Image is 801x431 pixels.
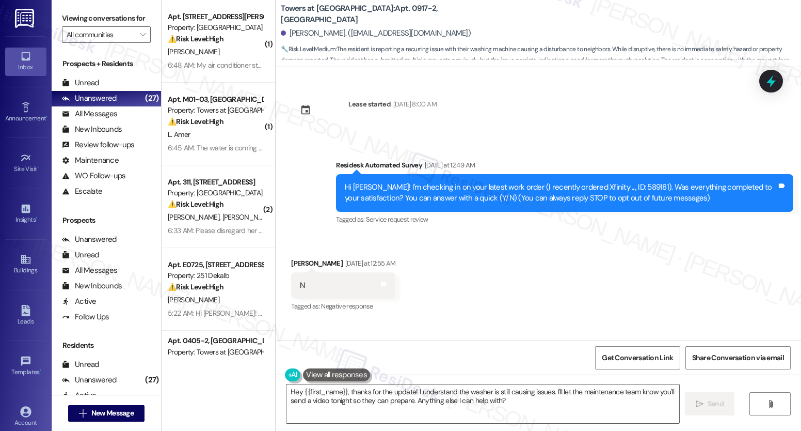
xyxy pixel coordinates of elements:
button: Send [685,392,735,415]
div: Tagged as: [291,299,395,314]
span: Send [708,398,724,409]
span: Negative response [321,302,373,311]
div: Lease started [348,99,391,110]
div: Review follow-ups [62,140,134,150]
div: WO Follow-ups [62,171,125,181]
i:  [696,400,703,408]
div: Apt. 311, [STREET_ADDRESS] [168,177,263,188]
strong: ⚠️ Risk Level: High [168,117,223,126]
div: 6:48 AM: My air conditioner stopped working and is blowing out hot air [168,60,379,70]
span: • [40,367,41,374]
div: Residesk Automated Survey [336,160,793,174]
a: Insights • [5,200,46,228]
span: [PERSON_NAME] [168,47,219,56]
strong: 🔧 Risk Level: Medium [281,45,335,53]
div: Apt. E0725, [STREET_ADDRESS] [168,259,263,270]
strong: ⚠️ Risk Level: High [168,282,223,291]
textarea: Hey {{first_name}}, thanks for the update! I understand the washer is still causing issues. I'll ... [286,384,679,423]
div: (27) [142,372,161,388]
div: Apt. M01-03, [GEOGRAPHIC_DATA] [168,94,263,105]
b: Towers at [GEOGRAPHIC_DATA]: Apt. 0917-2, [GEOGRAPHIC_DATA] [281,3,487,25]
i:  [79,409,87,418]
div: All Messages [62,109,117,119]
div: Property: [GEOGRAPHIC_DATA] [168,188,263,198]
span: Share Conversation via email [692,352,784,363]
div: Follow Ups [62,312,109,322]
img: ResiDesk Logo [15,9,36,28]
div: (27) [142,90,161,106]
div: New Inbounds [62,124,122,135]
div: Apt. 0405-2, [GEOGRAPHIC_DATA] [168,335,263,346]
div: Active [62,296,97,307]
div: Prospects + Residents [52,58,161,69]
div: Unanswered [62,93,117,104]
strong: ⚠️ Risk Level: High [168,199,223,209]
strong: ⚠️ Risk Level: High [168,34,223,43]
div: Unread [62,250,99,260]
a: Site Visit • [5,149,46,177]
div: Property: [GEOGRAPHIC_DATA] [168,22,263,33]
div: [PERSON_NAME]. ([EMAIL_ADDRESS][DOMAIN_NAME]) [281,28,471,39]
button: Get Conversation Link [595,346,680,370]
button: Share Conversation via email [685,346,791,370]
span: [PERSON_NAME] [168,212,222,222]
div: Property: Towers at [GEOGRAPHIC_DATA] [168,105,263,116]
div: Escalate [62,186,102,197]
span: • [36,214,37,222]
div: Unread [62,78,99,88]
label: Viewing conversations for [62,10,151,26]
input: All communities [67,26,134,43]
div: Maintenance [62,155,119,166]
div: [DATE] at 12:55 AM [343,258,395,269]
div: Hi [PERSON_NAME]! I'm checking in on your latest work order (I recently ordered Xfinity ..., ID: ... [345,182,777,204]
div: Apt. [STREET_ADDRESS][PERSON_NAME] [168,11,263,22]
div: Unread [62,359,99,370]
div: Property: Towers at [GEOGRAPHIC_DATA] [168,347,263,358]
div: Tagged as: [336,212,793,227]
span: : The resident is reporting a recurring issue with their washing machine causing a disturbance to... [281,44,801,77]
span: [PERSON_NAME] [222,212,274,222]
div: [DATE] at 12:49 AM [422,160,475,171]
i:  [140,30,146,39]
div: Unanswered [62,234,117,245]
a: Leads [5,302,46,330]
a: Account [5,403,46,431]
div: [DATE] 8:00 AM [391,99,437,110]
a: Templates • [5,352,46,380]
div: 6:33 AM: Please disregard her text Please [168,226,291,235]
span: L. Amer [168,130,190,139]
div: New Inbounds [62,281,122,291]
button: New Message [68,405,145,422]
div: [PERSON_NAME] [291,258,395,272]
span: • [46,113,47,120]
span: Get Conversation Link [602,352,673,363]
span: • [37,164,39,171]
i:  [766,400,774,408]
a: Buildings [5,251,46,279]
span: New Message [91,408,134,419]
div: Property: 251 Dekalb [168,270,263,281]
div: N [300,280,305,291]
span: Service request review [366,215,428,224]
a: Inbox [5,48,46,75]
div: Residents [52,340,161,351]
div: Prospects [52,215,161,226]
div: Active [62,390,97,401]
span: [PERSON_NAME] [168,295,219,304]
div: All Messages [62,265,117,276]
div: Unanswered [62,375,117,386]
